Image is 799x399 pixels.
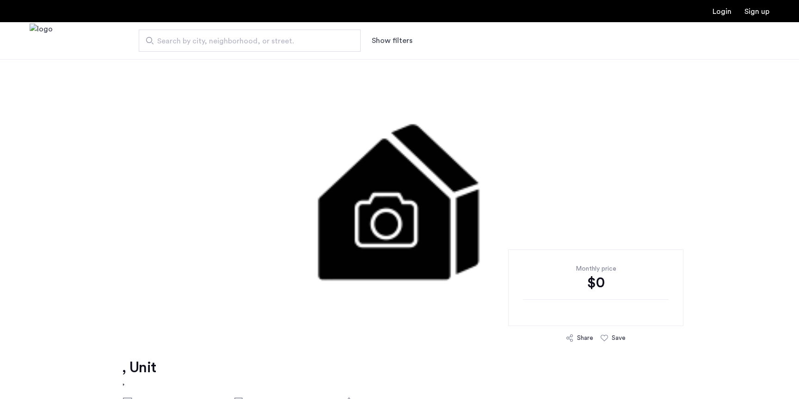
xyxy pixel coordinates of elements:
img: 3.gif [144,59,655,336]
img: logo [30,24,53,58]
div: Monthly price [523,264,669,273]
a: Login [713,8,731,15]
div: Save [612,333,626,343]
input: Apartment Search [139,30,361,52]
div: $0 [523,273,669,292]
a: Registration [744,8,769,15]
button: Show or hide filters [372,35,412,46]
a: Cazamio Logo [30,24,53,58]
a: , Unit, [122,358,156,388]
h2: , [122,377,156,388]
div: Share [577,333,593,343]
span: Search by city, neighborhood, or street. [157,36,335,47]
h1: , Unit [122,358,156,377]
